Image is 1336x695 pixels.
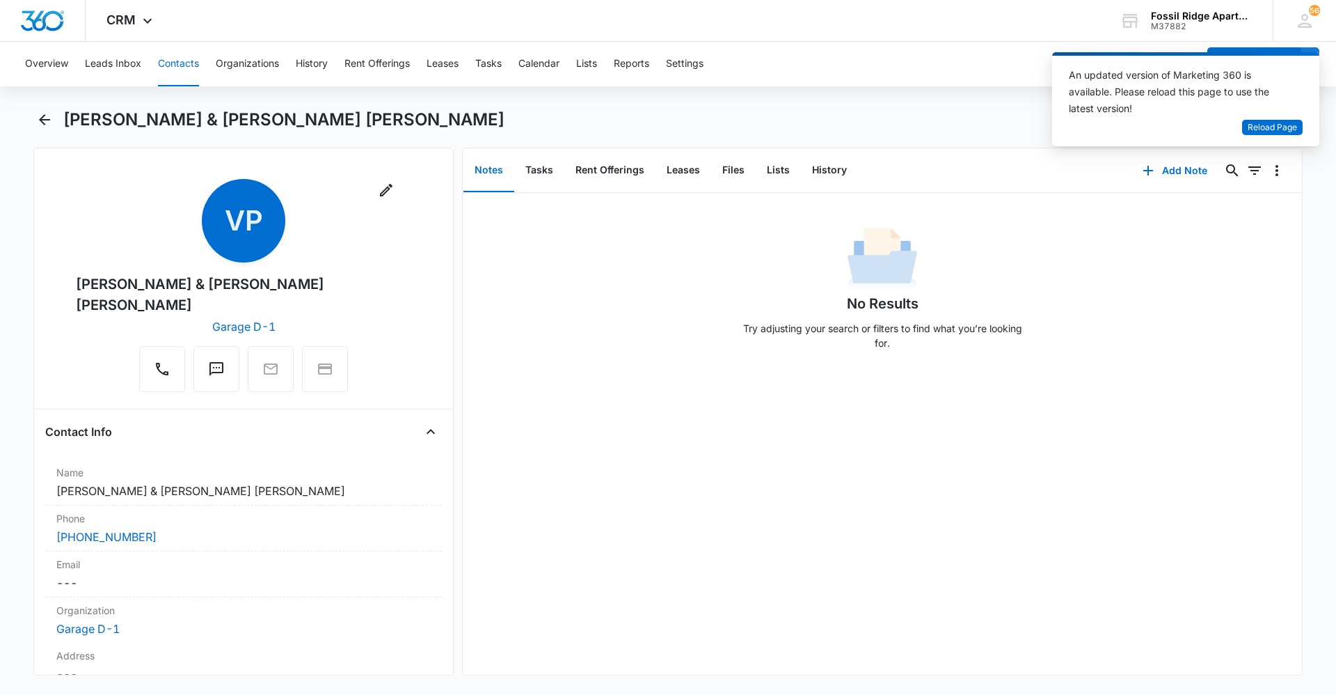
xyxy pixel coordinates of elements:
button: Reports [614,42,649,86]
div: An updated version of Marketing 360 is available. Please reload this page to use the latest version! [1069,67,1286,117]
button: Leases [655,149,711,192]
div: Name[PERSON_NAME] & [PERSON_NAME] [PERSON_NAME] [45,460,442,506]
button: Overview [25,42,68,86]
button: Organizations [216,42,279,86]
div: [PERSON_NAME] & [PERSON_NAME] [PERSON_NAME] [76,274,411,315]
span: Reload Page [1248,121,1297,134]
span: VP [202,179,285,263]
button: Lists [756,149,801,192]
button: Search... [1221,159,1243,182]
button: Calendar [518,42,559,86]
dd: --- [56,575,431,591]
img: No Data [848,224,917,293]
a: [PHONE_NUMBER] [56,529,157,545]
a: Garage D-1 [56,622,120,636]
div: account name [1151,10,1252,22]
div: Address--- [45,643,442,689]
h1: No Results [847,293,918,314]
a: Text [193,368,239,380]
button: Add Contact [1207,47,1301,81]
button: Filters [1243,159,1266,182]
div: Email--- [45,552,442,598]
dd: --- [56,666,431,682]
span: CRM [106,13,136,27]
div: notifications count [1309,5,1320,16]
button: Lists [576,42,597,86]
button: Tasks [514,149,564,192]
div: account id [1151,22,1252,31]
button: Text [193,346,239,392]
button: Rent Offerings [344,42,410,86]
label: Phone [56,511,431,526]
button: Rent Offerings [564,149,655,192]
div: OrganizationGarage D-1 [45,598,442,643]
dd: [PERSON_NAME] & [PERSON_NAME] [PERSON_NAME] [56,483,431,499]
button: Reload Page [1242,120,1303,136]
p: Try adjusting your search or filters to find what you’re looking for. [736,321,1028,350]
button: Call [139,346,185,392]
a: Garage D-1 [212,320,276,334]
label: Address [56,648,431,663]
span: 56 [1309,5,1320,16]
h4: Contact Info [45,423,112,440]
button: Files [711,149,756,192]
label: Organization [56,603,431,618]
button: Tasks [475,42,502,86]
button: Back [33,109,55,131]
button: Leads Inbox [85,42,141,86]
button: History [801,149,858,192]
button: History [296,42,328,86]
h1: [PERSON_NAME] & [PERSON_NAME] [PERSON_NAME] [63,109,504,130]
button: Settings [666,42,703,86]
div: Phone[PHONE_NUMBER] [45,506,442,552]
button: Add Note [1129,154,1221,187]
label: Email [56,557,431,572]
a: Call [139,368,185,380]
button: Notes [463,149,514,192]
button: Overflow Menu [1266,159,1288,182]
label: Name [56,465,431,480]
button: Contacts [158,42,199,86]
button: Leases [427,42,459,86]
button: Close [420,421,442,443]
